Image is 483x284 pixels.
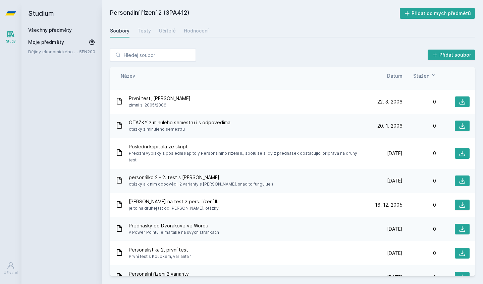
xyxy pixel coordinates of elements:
a: Uživatel [1,258,20,279]
div: 0 [402,150,436,157]
a: Study [1,27,20,47]
span: otazky z minuleho semestru [129,126,230,133]
div: 0 [402,274,436,281]
a: Dějiny ekonomického myšlení [28,48,79,55]
span: [DATE] [387,150,402,157]
span: 22. 3. 2006 [377,98,402,105]
button: Datum [387,72,402,79]
a: Hodnocení [184,24,209,38]
div: 0 [402,177,436,184]
a: Učitelé [159,24,176,38]
span: Moje předměty [28,39,64,46]
div: Soubory [110,27,129,34]
input: Hledej soubor [110,48,196,62]
a: Testy [138,24,151,38]
span: OTAZKY z minuleho semestru i s odpovědima [129,119,230,126]
div: 0 [402,123,436,129]
a: Všechny předměty [28,27,72,33]
div: Hodnocení [184,27,209,34]
div: 0 [402,98,436,105]
a: Soubory [110,24,129,38]
span: [PERSON_NAME] na test z pers. řízení II. [129,198,219,205]
a: 5EN200 [79,49,95,54]
span: Personální řízení 2 varianty [129,271,189,277]
button: Přidat soubor [428,50,475,60]
button: Název [121,72,135,79]
span: První test s Koubkem, varianta 1 [129,253,192,260]
div: Učitelé [159,27,176,34]
span: [DATE] [387,177,402,184]
h2: Personální řízení 2 (3PA412) [110,8,400,19]
div: 0 [402,202,436,208]
span: Prednasky od Dvorakove ve Wordu [129,222,219,229]
button: Stažení [413,72,436,79]
span: 16. 12. 2005 [375,202,402,208]
span: [DATE] [387,226,402,232]
button: Přidat do mých předmětů [400,8,475,19]
span: Stažení [413,72,431,79]
span: 20. 1. 2006 [377,123,402,129]
span: První test, [PERSON_NAME] [129,95,191,102]
div: Study [6,39,16,44]
span: Precizni vypisky z posledni kapitoly Personalniho rizeni II., spolu se slidy z prednasek dostacuj... [129,150,366,163]
div: 0 [402,226,436,232]
div: Uživatel [4,270,18,275]
span: zimní s. 2005/2006 [129,102,191,109]
div: Testy [138,27,151,34]
div: 0 [402,250,436,257]
span: personálko 2 - 2. test s [PERSON_NAME] [129,174,273,181]
span: [DATE] [387,274,402,281]
span: v Power Pointu je ma take na svych strankach [129,229,219,236]
span: [DATE] [387,250,402,257]
span: otázky a k nim odpovědi, 2 varianty s [PERSON_NAME], snad to fungujue:) [129,181,273,188]
span: Personalistika 2, první test [129,246,192,253]
span: je to na druhej tst od [PERSON_NAME], otázky [129,205,219,212]
span: Posledni kapitola ze skript [129,143,366,150]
